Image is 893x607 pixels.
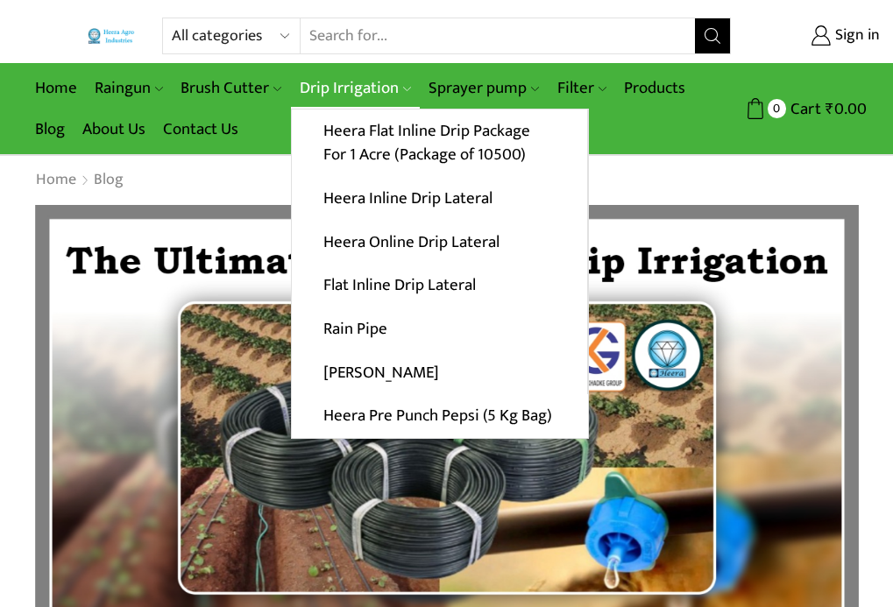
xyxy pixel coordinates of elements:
[292,177,587,221] a: Heera Inline Drip Lateral
[768,99,786,117] span: 0
[292,350,587,394] a: [PERSON_NAME]
[93,169,124,192] a: Blog
[695,18,730,53] button: Search button
[292,307,587,351] a: Rain Pipe
[420,67,548,109] a: Sprayer pump
[292,109,587,177] a: Heera Flat Inline Drip Package For 1 Acre (Package of 10500)
[757,20,880,52] a: Sign in
[26,109,74,150] a: Blog
[292,394,588,438] a: Heera Pre Punch Pepsi (5 Kg Bag)
[26,67,86,109] a: Home
[292,264,587,307] a: Flat Inline Drip Lateral
[86,67,172,109] a: Raingun
[549,67,615,109] a: Filter
[35,169,77,192] a: Home
[826,95,867,123] bdi: 0.00
[615,67,694,109] a: Products
[748,93,867,125] a: 0 Cart ₹0.00
[74,109,154,150] a: About Us
[301,18,695,53] input: Search for...
[172,67,290,109] a: Brush Cutter
[826,95,834,123] span: ₹
[831,25,880,47] span: Sign in
[786,97,821,121] span: Cart
[154,109,247,150] a: Contact Us
[292,220,587,264] a: Heera Online Drip Lateral
[291,67,420,109] a: Drip Irrigation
